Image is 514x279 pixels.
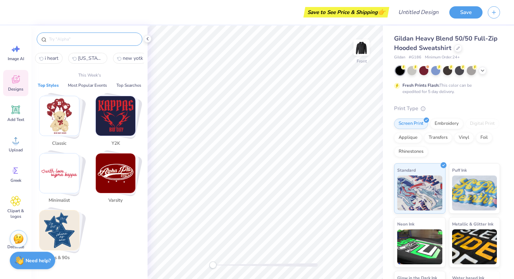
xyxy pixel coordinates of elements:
span: new yotk [123,55,143,62]
img: Neon Ink [397,229,442,264]
button: Stack Card Button Y2K [91,96,144,150]
div: Digital Print [465,119,499,129]
div: Vinyl [454,133,474,143]
span: i heart [45,55,58,62]
div: Rhinestones [394,146,428,157]
span: Varsity [104,197,127,204]
input: Try "Alpha" [48,36,138,43]
div: This color can be expedited for 5 day delivery. [402,82,488,95]
span: Clipart & logos [4,208,27,219]
button: new york1 [68,53,107,64]
img: Y2K [96,96,135,136]
span: Y2K [104,140,127,147]
span: Gildan [394,55,405,60]
span: Standard [397,166,416,174]
button: i heart0 [35,53,63,64]
span: Image AI [8,56,24,62]
div: Screen Print [394,119,428,129]
span: 80s & 90s [48,255,71,262]
button: new yotk2 [113,53,147,64]
img: 80s & 90s [40,210,79,250]
strong: Need help? [26,257,51,264]
span: Designs [8,86,23,92]
div: Save to See Price & Shipping [305,7,387,17]
span: 👉 [378,8,385,16]
div: Embroidery [430,119,463,129]
button: Stack Card Button 80s & 90s [35,210,88,264]
span: [US_STATE] [78,55,103,62]
span: Add Text [7,117,24,122]
div: Applique [394,133,422,143]
span: Decorate [7,244,24,250]
input: Untitled Design [393,5,444,19]
img: Standard [397,176,442,210]
span: # G186 [409,55,421,60]
div: Transfers [424,133,452,143]
strong: Fresh Prints Flash: [402,83,440,88]
span: Gildan Heavy Blend 50/50 Full-Zip Hooded Sweatshirt [394,34,498,52]
span: Minimalist [48,197,71,204]
img: Metallic & Glitter Ink [452,229,497,264]
button: Top Styles [36,82,61,89]
button: Stack Card Button Varsity [91,153,144,207]
img: Classic [40,96,79,136]
div: Front [357,58,367,64]
span: Upload [9,147,23,153]
p: This Week's [78,72,101,78]
div: Accessibility label [209,262,216,269]
img: Front [355,41,369,55]
span: Puff Ink [452,166,467,174]
button: Stack Card Button Classic [35,96,88,150]
button: Save [449,6,483,19]
span: Classic [48,140,71,147]
span: Neon Ink [397,220,414,228]
span: Metallic & Glitter Ink [452,220,493,228]
img: Varsity [96,153,135,193]
div: Print Type [394,105,500,113]
img: Minimalist [40,153,79,193]
span: Greek [10,178,21,183]
img: Puff Ink [452,176,497,210]
span: Minimum Order: 24 + [425,55,460,60]
button: Top Searches [114,82,143,89]
div: Foil [476,133,492,143]
button: Stack Card Button Minimalist [35,153,88,207]
button: Most Popular Events [66,82,109,89]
